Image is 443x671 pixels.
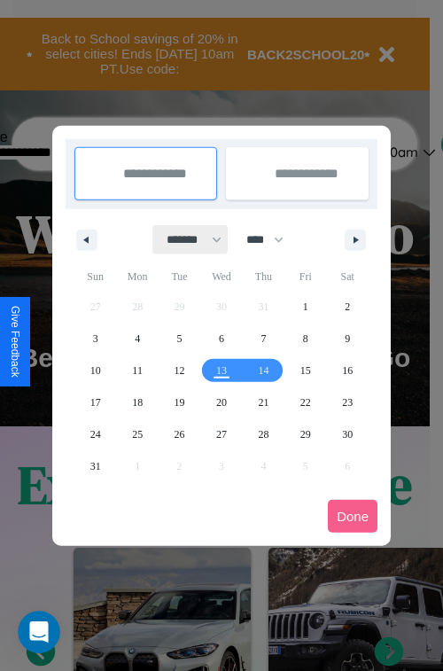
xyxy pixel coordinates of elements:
[284,355,326,386] button: 15
[327,355,369,386] button: 16
[116,323,158,355] button: 4
[303,291,308,323] span: 1
[74,355,116,386] button: 10
[345,291,350,323] span: 2
[93,323,98,355] span: 3
[258,355,268,386] span: 14
[328,500,377,533] button: Done
[327,386,369,418] button: 23
[258,386,268,418] span: 21
[74,418,116,450] button: 24
[219,323,224,355] span: 6
[243,386,284,418] button: 21
[116,418,158,450] button: 25
[74,262,116,291] span: Sun
[243,262,284,291] span: Thu
[284,386,326,418] button: 22
[9,306,21,378] div: Give Feedback
[175,386,185,418] span: 19
[300,355,311,386] span: 15
[159,323,200,355] button: 5
[300,386,311,418] span: 22
[177,323,183,355] span: 5
[159,418,200,450] button: 26
[216,355,227,386] span: 13
[243,355,284,386] button: 14
[284,418,326,450] button: 29
[132,386,143,418] span: 18
[345,323,350,355] span: 9
[300,418,311,450] span: 29
[135,323,140,355] span: 4
[342,386,353,418] span: 23
[284,323,326,355] button: 8
[260,323,266,355] span: 7
[90,386,101,418] span: 17
[200,262,242,291] span: Wed
[90,418,101,450] span: 24
[327,323,369,355] button: 9
[90,450,101,482] span: 31
[175,418,185,450] span: 26
[159,355,200,386] button: 12
[116,262,158,291] span: Mon
[327,418,369,450] button: 30
[327,291,369,323] button: 2
[200,355,242,386] button: 13
[18,611,60,653] iframe: Intercom live chat
[116,355,158,386] button: 11
[342,418,353,450] span: 30
[74,450,116,482] button: 31
[90,355,101,386] span: 10
[243,323,284,355] button: 7
[132,418,143,450] span: 25
[342,355,353,386] span: 16
[132,355,143,386] span: 11
[200,323,242,355] button: 6
[216,418,227,450] span: 27
[216,386,227,418] span: 20
[74,323,116,355] button: 3
[284,262,326,291] span: Fri
[327,262,369,291] span: Sat
[284,291,326,323] button: 1
[200,386,242,418] button: 20
[303,323,308,355] span: 8
[243,418,284,450] button: 28
[159,262,200,291] span: Tue
[159,386,200,418] button: 19
[74,386,116,418] button: 17
[200,418,242,450] button: 27
[258,418,268,450] span: 28
[175,355,185,386] span: 12
[116,386,158,418] button: 18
